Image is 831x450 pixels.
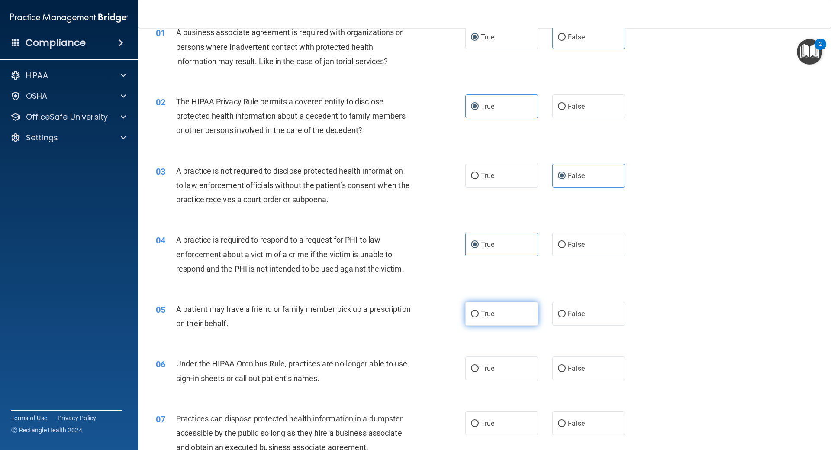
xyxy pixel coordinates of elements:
input: False [558,421,566,427]
span: False [568,364,585,372]
span: 06 [156,359,165,369]
a: Privacy Policy [58,414,97,422]
input: False [558,311,566,317]
span: 07 [156,414,165,424]
a: Settings [10,133,126,143]
img: PMB logo [10,9,128,26]
a: OSHA [10,91,126,101]
span: A business associate agreement is required with organizations or persons where inadvertent contac... [176,28,403,65]
input: False [558,242,566,248]
span: True [481,102,494,110]
span: 03 [156,166,165,177]
span: False [568,310,585,318]
input: False [558,173,566,179]
input: True [471,421,479,427]
span: True [481,364,494,372]
a: OfficeSafe University [10,112,126,122]
span: False [568,33,585,41]
a: Terms of Use [11,414,47,422]
span: Ⓒ Rectangle Health 2024 [11,426,82,434]
input: False [558,34,566,41]
input: True [471,366,479,372]
span: The HIPAA Privacy Rule permits a covered entity to disclose protected health information about a ... [176,97,406,135]
input: True [471,173,479,179]
a: HIPAA [10,70,126,81]
span: True [481,240,494,249]
input: True [471,311,479,317]
h4: Compliance [26,37,86,49]
span: False [568,172,585,180]
input: False [558,104,566,110]
p: HIPAA [26,70,48,81]
div: 2 [819,44,822,55]
p: Settings [26,133,58,143]
span: True [481,310,494,318]
span: False [568,419,585,427]
button: Open Resource Center, 2 new notifications [797,39,822,65]
span: 02 [156,97,165,107]
span: False [568,102,585,110]
span: A practice is required to respond to a request for PHI to law enforcement about a victim of a cri... [176,235,404,273]
span: True [481,419,494,427]
span: 05 [156,304,165,315]
iframe: Drift Widget Chat Controller [788,390,821,423]
input: True [471,104,479,110]
span: A practice is not required to disclose protected health information to law enforcement officials ... [176,166,410,204]
span: Under the HIPAA Omnibus Rule, practices are no longer able to use sign-in sheets or call out pati... [176,359,408,382]
span: 04 [156,235,165,246]
span: False [568,240,585,249]
span: True [481,172,494,180]
span: True [481,33,494,41]
input: True [471,242,479,248]
input: False [558,366,566,372]
input: True [471,34,479,41]
p: OSHA [26,91,48,101]
span: A patient may have a friend or family member pick up a prescription on their behalf. [176,304,411,328]
p: OfficeSafe University [26,112,108,122]
span: 01 [156,28,165,38]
